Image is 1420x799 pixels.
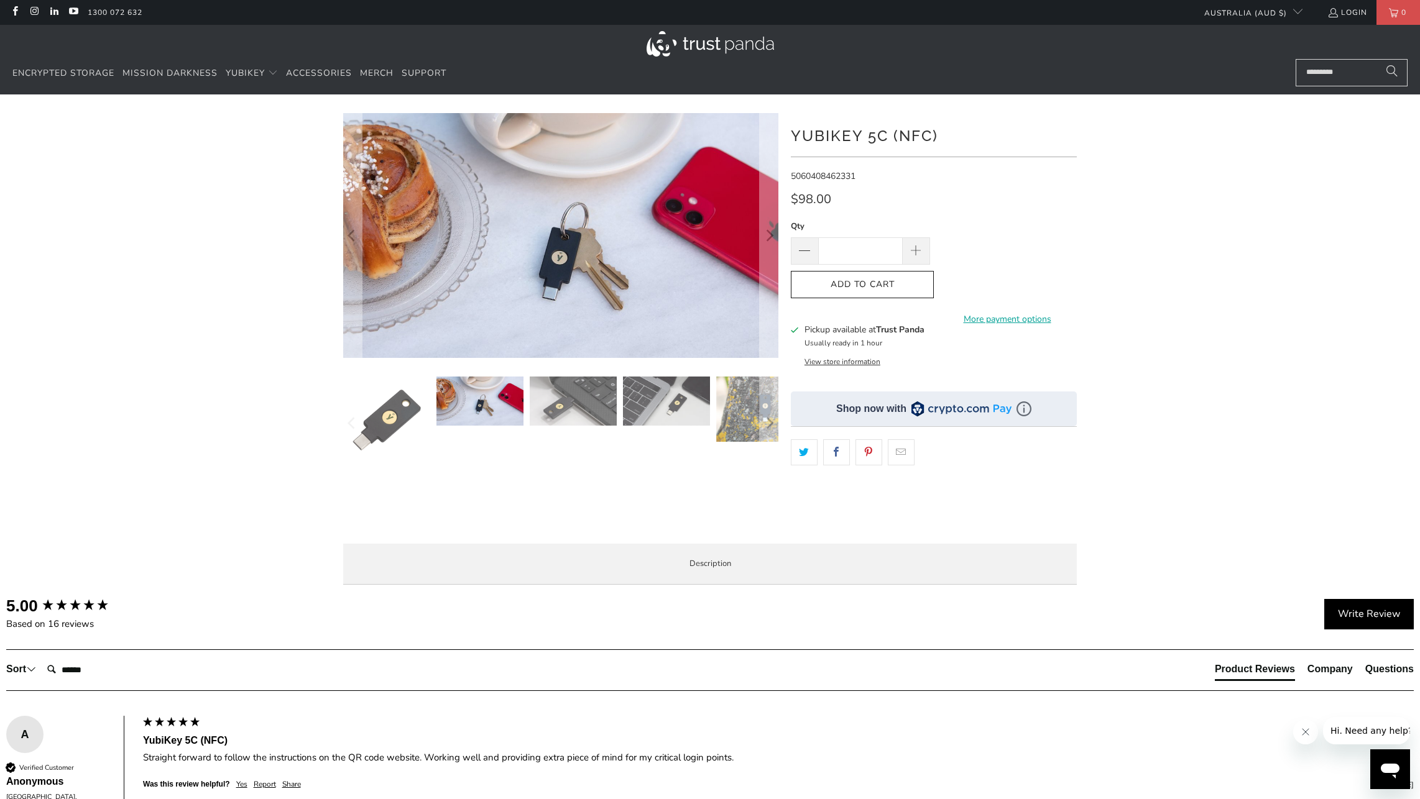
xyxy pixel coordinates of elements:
div: [DATE] [307,780,1414,790]
div: Reviews Tabs [1215,662,1414,687]
input: Search [42,657,142,682]
a: Support [402,59,446,88]
a: Email this to a friend [888,439,915,465]
a: Share this on Pinterest [855,439,882,465]
iframe: Close message [1293,719,1318,744]
span: Support [402,67,446,79]
span: Mission Darkness [122,67,218,79]
div: A [6,725,44,744]
small: Usually ready in 1 hour [805,338,882,348]
img: YubiKey 5C (NFC) - Trust Panda [623,377,710,426]
iframe: Message from company [1323,717,1410,744]
summary: YubiKey [226,59,278,88]
div: Questions [1365,662,1414,676]
img: Trust Panda Australia [647,31,774,57]
a: 1300 072 632 [88,6,142,19]
div: 5 star rating [142,716,201,731]
span: Accessories [286,67,352,79]
span: $98.00 [791,191,831,208]
div: Straight forward to follow the instructions on the QR code website. Working well and providing ex... [143,751,1414,764]
button: Previous [343,377,362,470]
button: Next [759,377,779,470]
div: Overall product rating out of 5: 5.00 [6,595,137,617]
div: YubiKey 5C (NFC) [143,734,1414,747]
h3: Pickup available at [805,323,924,336]
a: Encrypted Storage [12,59,114,88]
a: More payment options [938,313,1077,326]
div: 5.00 [6,595,38,617]
div: Product Reviews [1215,662,1295,676]
div: Report [254,779,276,790]
img: YubiKey 5C (NFC) - Trust Panda [343,377,430,463]
button: View store information [805,357,880,367]
button: Add to Cart [791,271,934,299]
a: Merch [360,59,394,88]
div: Anonymous [6,775,111,788]
a: Share this on Facebook [823,439,850,465]
label: Qty [791,219,930,233]
div: Sort [6,662,36,676]
div: Verified Customer [19,763,74,772]
span: YubiKey [226,67,265,79]
a: Trust Panda Australia on Facebook [9,7,20,17]
span: Encrypted Storage [12,67,114,79]
a: Login [1327,6,1367,19]
button: Previous [343,113,362,358]
div: 5.00 star rating [41,598,109,614]
div: Based on 16 reviews [6,618,137,631]
div: Shop now with [836,402,906,416]
h1: YubiKey 5C (NFC) [791,122,1077,147]
iframe: Button to launch messaging window [1370,749,1410,789]
a: Trust Panda Australia on LinkedIn [48,7,59,17]
img: YubiKey 5C (NFC) - Trust Panda [716,377,803,442]
div: Was this review helpful? [143,779,230,790]
button: Next [759,113,779,358]
a: Trust Panda Australia on Instagram [29,7,39,17]
a: YubiKey 5C (NFC) - Trust Panda [343,113,778,358]
a: Accessories [286,59,352,88]
span: Merch [360,67,394,79]
div: Share [282,779,301,790]
label: Description [343,544,1077,585]
span: Add to Cart [804,280,921,290]
button: Search [1376,59,1408,86]
img: YubiKey 5C (NFC) - Trust Panda [436,377,523,426]
div: Company [1307,662,1353,676]
input: Search... [1296,59,1408,86]
a: Mission Darkness [122,59,218,88]
b: Trust Panda [876,324,924,336]
img: YubiKey 5C (NFC) - Trust Panda [530,377,617,426]
a: Trust Panda Australia on YouTube [68,7,78,17]
span: 5060408462331 [791,170,855,182]
div: Yes [236,779,247,790]
iframe: Reviews Widget [791,487,1077,529]
a: Share this on Twitter [791,439,818,465]
nav: Translation missing: en.navigation.header.main_nav [12,59,446,88]
span: Hi. Need any help? [7,9,90,19]
div: Write Review [1324,599,1414,630]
